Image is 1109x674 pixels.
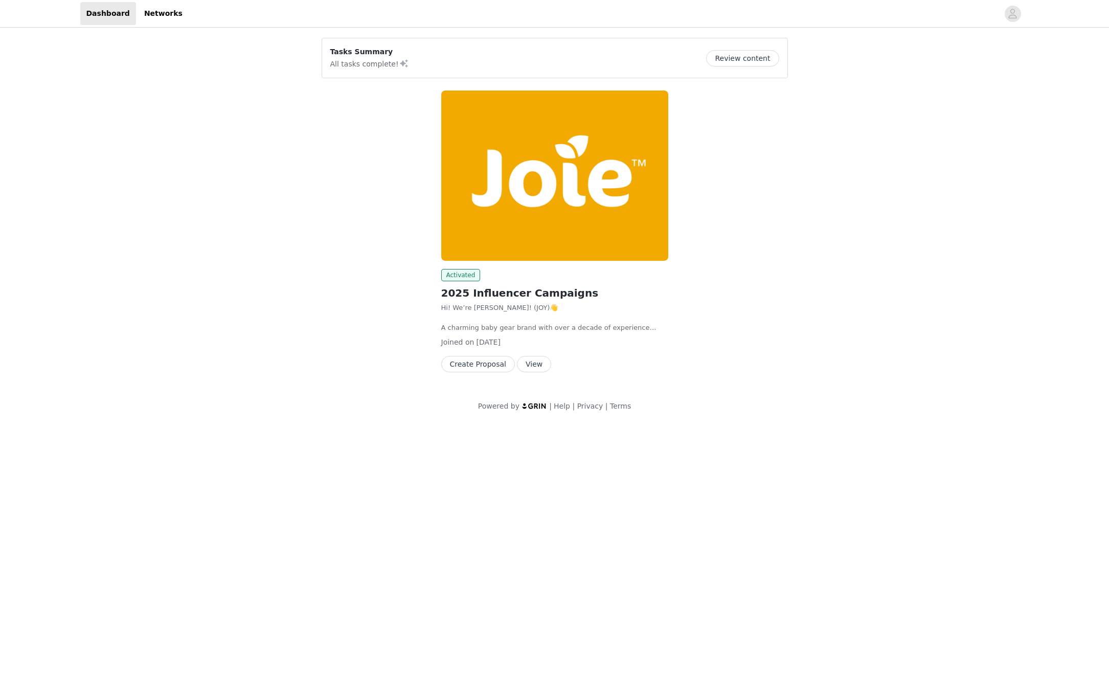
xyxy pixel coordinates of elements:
[330,57,409,70] p: All tasks complete!
[549,402,552,410] span: |
[80,2,136,25] a: Dashboard
[441,303,668,313] p: Hi! We’re [PERSON_NAME]! (JOY)👋
[517,356,551,372] button: View
[577,402,603,410] a: Privacy
[554,402,570,410] a: Help
[522,402,547,409] img: logo
[441,285,668,301] h2: 2025 Influencer Campaigns
[441,91,668,261] img: Joie
[605,402,608,410] span: |
[441,338,474,346] span: Joined on
[477,338,501,346] span: [DATE]
[138,2,189,25] a: Networks
[441,323,668,333] p: A charming baby gear brand with over a decade of experience designing products in [GEOGRAPHIC_DAT...
[441,356,515,372] button: Create Proposal
[572,402,575,410] span: |
[1008,6,1017,22] div: avatar
[441,269,481,281] span: Activated
[517,361,551,368] a: View
[478,402,519,410] span: Powered by
[610,402,631,410] a: Terms
[706,50,779,66] button: Review content
[330,47,409,57] p: Tasks Summary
